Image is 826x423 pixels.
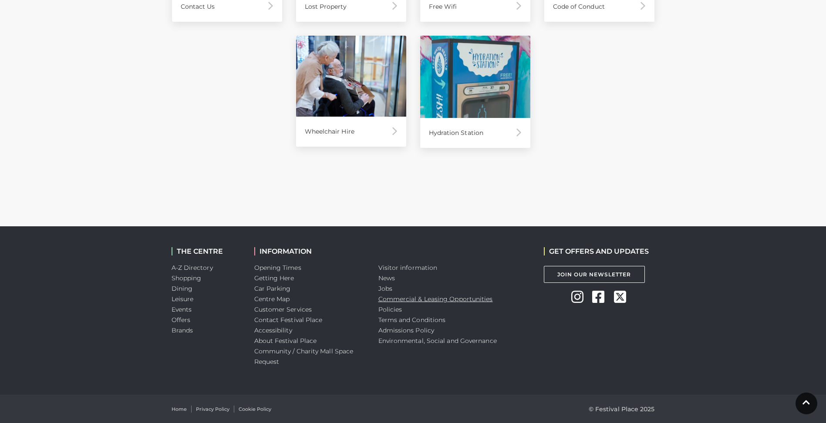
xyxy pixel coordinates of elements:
[172,316,191,324] a: Offers
[254,274,294,282] a: Getting Here
[172,274,202,282] a: Shopping
[420,36,530,148] a: Hydration Station
[254,316,323,324] a: Contact Festival Place
[378,326,435,334] a: Admissions Policy
[239,406,271,413] a: Cookie Policy
[172,285,193,292] a: Dining
[378,337,497,345] a: Environmental, Social and Governance
[172,295,194,303] a: Leisure
[172,406,187,413] a: Home
[296,36,406,147] a: Wheelchair Hire
[378,305,402,313] a: Policies
[254,295,290,303] a: Centre Map
[254,326,292,334] a: Accessibility
[378,285,392,292] a: Jobs
[172,305,192,313] a: Events
[544,247,649,255] h2: GET OFFERS AND UPDATES
[172,247,241,255] h2: THE CENTRE
[254,285,291,292] a: Car Parking
[378,295,493,303] a: Commercial & Leasing Opportunities
[378,264,438,272] a: Visitor information
[254,247,365,255] h2: INFORMATION
[544,266,645,283] a: Join Our Newsletter
[420,118,530,148] div: Hydration Station
[172,264,213,272] a: A-Z Directory
[296,117,406,147] div: Wheelchair Hire
[378,316,446,324] a: Terms and Conditions
[196,406,229,413] a: Privacy Policy
[378,274,395,282] a: News
[254,264,301,272] a: Opening Times
[589,404,655,414] p: © Festival Place 2025
[254,347,354,366] a: Community / Charity Mall Space Request
[254,337,317,345] a: About Festival Place
[172,326,193,334] a: Brands
[254,305,312,313] a: Customer Services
